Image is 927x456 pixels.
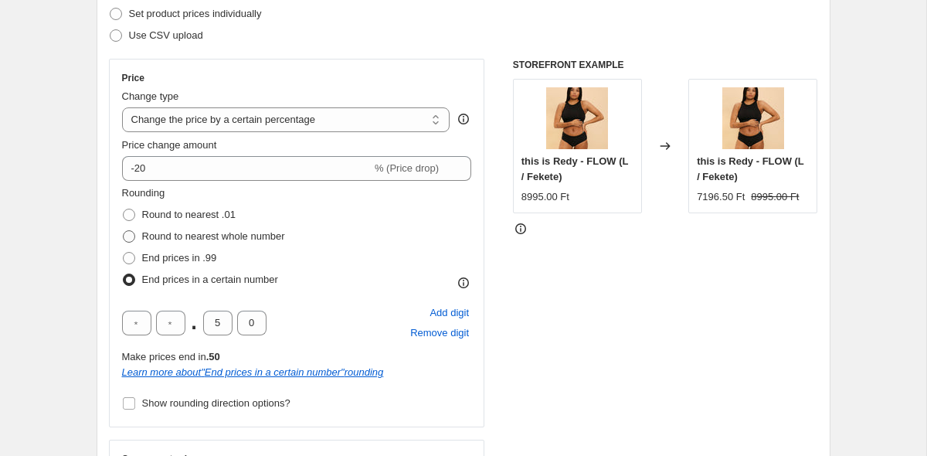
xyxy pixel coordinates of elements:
span: Round to nearest whole number [142,230,285,242]
strike: 8995.00 Ft [751,189,799,205]
span: Remove digit [410,325,469,341]
span: this is Redy - FLOW (L / Fekete) [521,155,628,182]
a: Learn more about"End prices in a certain number"rounding [122,366,384,378]
span: Price change amount [122,139,217,151]
button: Remove placeholder [408,323,471,343]
span: this is Redy - FLOW (L / Fekete) [697,155,803,182]
input: ﹡ [203,311,233,335]
span: . [190,311,199,335]
span: End prices in .99 [142,252,217,264]
img: this-is-Redy-FLOW-2_80x.jpg [722,87,784,149]
button: Add placeholder [427,303,471,323]
div: 7196.50 Ft [697,189,745,205]
div: help [456,111,471,127]
span: Rounding [122,187,165,199]
b: .50 [206,351,220,362]
img: this-is-Redy-FLOW-2_80x.jpg [546,87,608,149]
div: 8995.00 Ft [521,189,569,205]
input: ﹡ [156,311,185,335]
span: % (Price drop) [375,162,439,174]
span: Add digit [430,305,469,321]
span: Round to nearest .01 [142,209,236,220]
h3: Price [122,72,144,84]
span: Change type [122,90,179,102]
h6: STOREFRONT EXAMPLE [513,59,818,71]
input: -15 [122,156,372,181]
span: Set product prices individually [129,8,262,19]
input: ﹡ [122,311,151,335]
span: Show rounding direction options? [142,397,290,409]
input: ﹡ [237,311,267,335]
i: Learn more about " End prices in a certain number " rounding [122,366,384,378]
span: Make prices end in [122,351,220,362]
span: End prices in a certain number [142,274,278,285]
span: Use CSV upload [129,29,203,41]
